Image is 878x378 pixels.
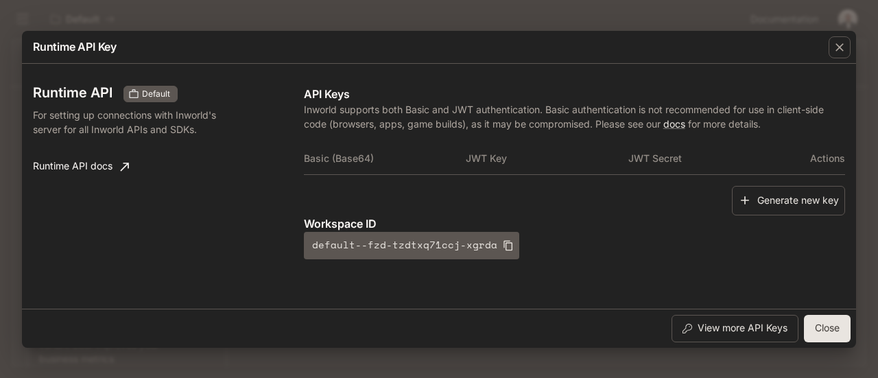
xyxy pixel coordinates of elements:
[304,232,519,259] button: default--fzd-tzdtxq71ccj-xgrda
[628,142,791,175] th: JWT Secret
[33,86,112,99] h3: Runtime API
[732,186,845,215] button: Generate new key
[304,102,845,131] p: Inworld supports both Basic and JWT authentication. Basic authentication is not recommended for u...
[304,215,845,232] p: Workspace ID
[123,86,178,102] div: These keys will apply to your current workspace only
[304,86,845,102] p: API Keys
[672,315,798,342] button: View more API Keys
[33,108,228,137] p: For setting up connections with Inworld's server for all Inworld APIs and SDKs.
[304,142,466,175] th: Basic (Base64)
[27,153,134,180] a: Runtime API docs
[804,315,851,342] button: Close
[466,142,628,175] th: JWT Key
[33,38,117,55] p: Runtime API Key
[137,88,176,100] span: Default
[791,142,845,175] th: Actions
[663,118,685,130] a: docs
